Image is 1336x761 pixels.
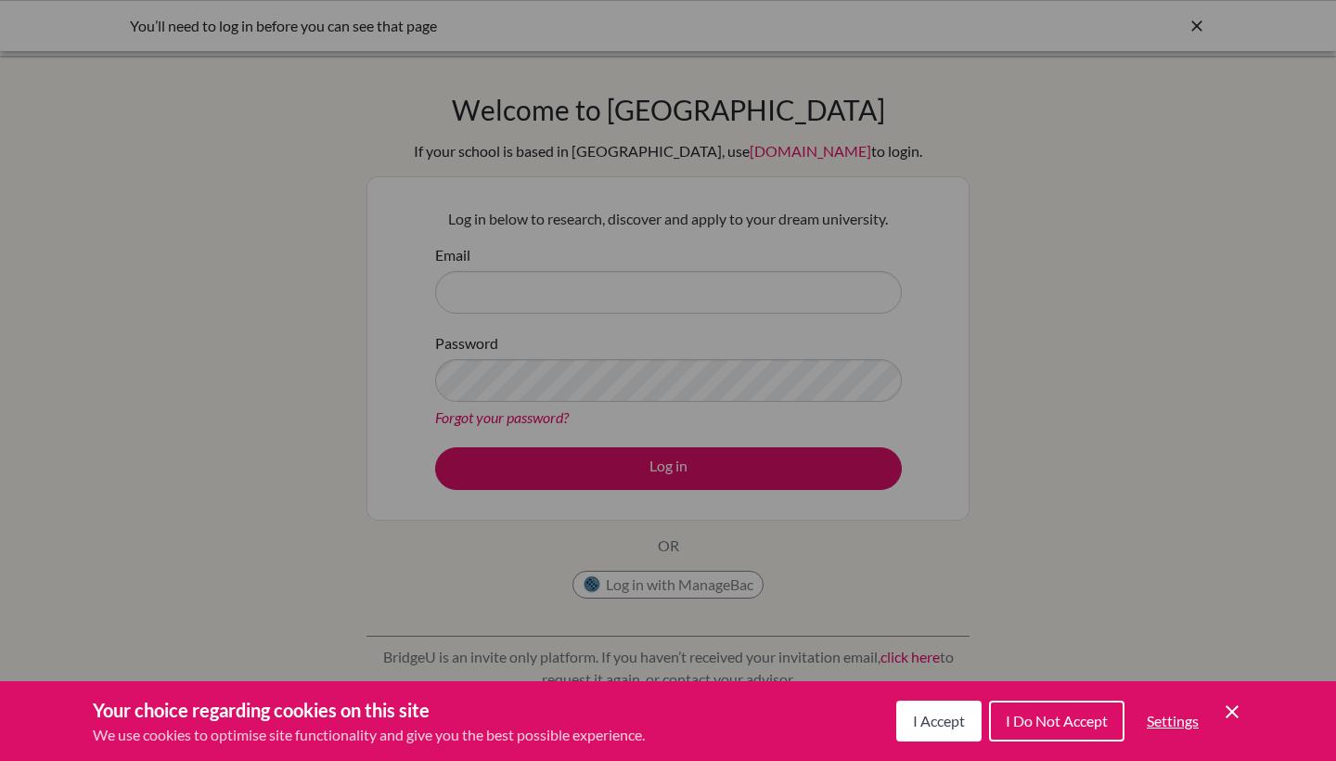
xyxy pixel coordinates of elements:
h3: Your choice regarding cookies on this site [93,696,645,724]
span: I Accept [913,712,965,729]
button: I Do Not Accept [989,701,1124,742]
button: I Accept [896,701,982,742]
p: We use cookies to optimise site functionality and give you the best possible experience. [93,724,645,746]
span: I Do Not Accept [1006,712,1108,729]
button: Save and close [1221,701,1243,723]
button: Settings [1132,703,1214,740]
span: Settings [1147,712,1199,729]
